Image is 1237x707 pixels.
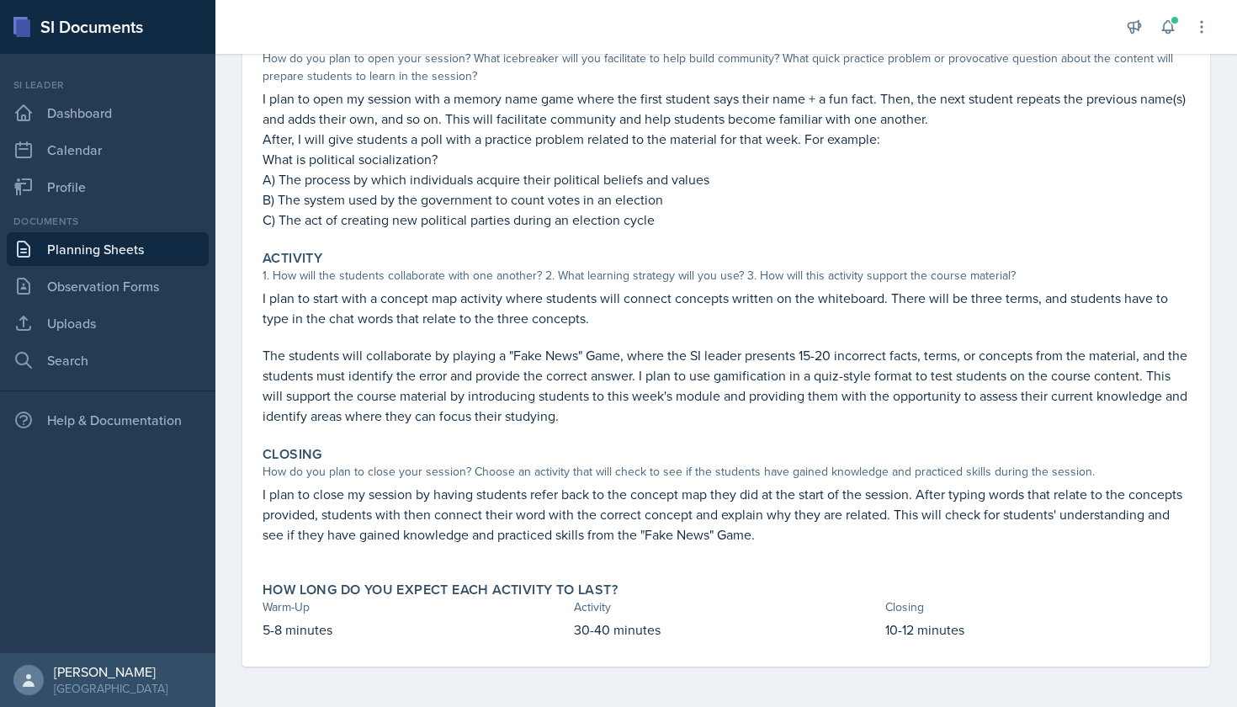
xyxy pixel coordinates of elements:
p: B) The system used by the government to count votes in an election [263,189,1190,210]
p: 30-40 minutes [574,619,879,640]
p: 5-8 minutes [263,619,567,640]
p: C) The act of creating new political parties during an election cycle [263,210,1190,230]
a: Search [7,343,209,377]
label: Closing [263,446,322,463]
p: I plan to start with a concept map activity where students will connect concepts written on the w... [263,288,1190,328]
div: How do you plan to open your session? What icebreaker will you facilitate to help build community... [263,50,1190,85]
label: Activity [263,250,322,267]
a: Profile [7,170,209,204]
p: After, I will give students a poll with a practice problem related to the material for that week.... [263,129,1190,149]
p: 10-12 minutes [885,619,1190,640]
div: Activity [574,598,879,616]
a: Uploads [7,306,209,340]
p: A) The process by which individuals acquire their political beliefs and values [263,169,1190,189]
div: Closing [885,598,1190,616]
a: Observation Forms [7,269,209,303]
p: I plan to close my session by having students refer back to the concept map they did at the start... [263,484,1190,545]
div: Warm-Up [263,598,567,616]
p: What is political socialization? [263,149,1190,169]
div: Si leader [7,77,209,93]
div: [PERSON_NAME] [54,663,167,680]
label: How long do you expect each activity to last? [263,582,618,598]
div: How do you plan to close your session? Choose an activity that will check to see if the students ... [263,463,1190,481]
p: The students will collaborate by playing a "Fake News" Game, where the SI leader presents 15-20 i... [263,345,1190,426]
p: I plan to open my session with a memory name game where the first student says their name + a fun... [263,88,1190,129]
a: Calendar [7,133,209,167]
div: 1. How will the students collaborate with one another? 2. What learning strategy will you use? 3.... [263,267,1190,284]
a: Planning Sheets [7,232,209,266]
a: Dashboard [7,96,209,130]
div: Documents [7,214,209,229]
div: Help & Documentation [7,403,209,437]
div: [GEOGRAPHIC_DATA] [54,680,167,697]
